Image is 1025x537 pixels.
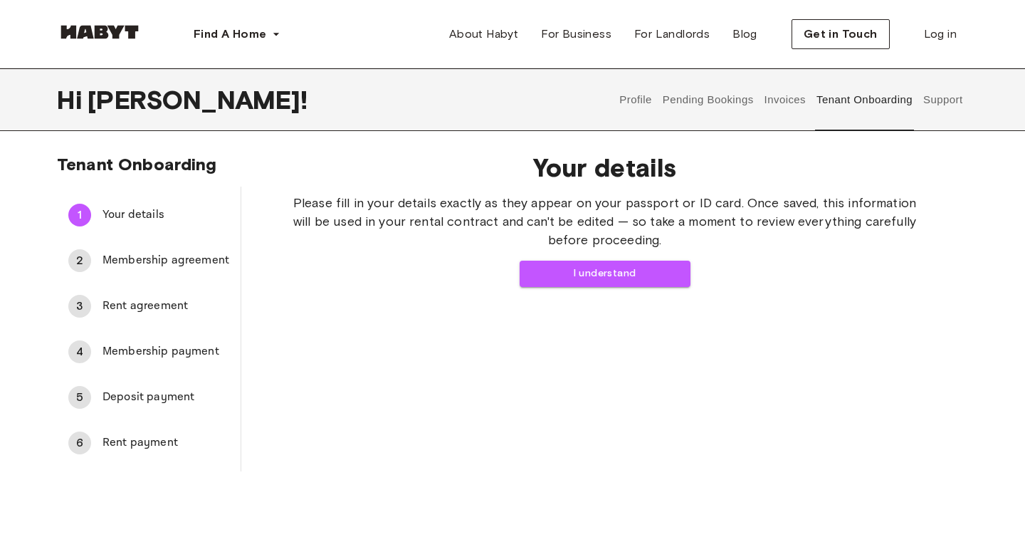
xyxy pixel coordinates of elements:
[102,207,229,224] span: Your details
[614,68,968,131] div: user profile tabs
[449,26,518,43] span: About Habyt
[68,386,91,409] div: 5
[921,68,964,131] button: Support
[618,68,654,131] button: Profile
[102,434,229,452] span: Rent payment
[68,204,91,226] div: 1
[913,20,968,48] a: Log in
[634,26,710,43] span: For Landlords
[102,343,229,360] span: Membership payment
[792,19,890,49] button: Get in Touch
[57,154,217,174] span: Tenant Onboarding
[438,20,530,48] a: About Habyt
[68,432,91,454] div: 6
[182,20,292,48] button: Find A Home
[68,249,91,272] div: 2
[194,26,266,43] span: Find A Home
[68,295,91,318] div: 3
[541,26,611,43] span: For Business
[102,298,229,315] span: Rent agreement
[520,261,690,287] button: I understand
[88,85,307,115] span: [PERSON_NAME] !
[57,289,241,323] div: 3Rent agreement
[57,335,241,369] div: 4Membership payment
[762,68,807,131] button: Invoices
[287,152,922,182] span: Your details
[102,252,229,269] span: Membership agreement
[57,426,241,460] div: 6Rent payment
[732,26,757,43] span: Blog
[661,68,755,131] button: Pending Bookings
[623,20,721,48] a: For Landlords
[924,26,957,43] span: Log in
[57,380,241,415] div: 5Deposit payment
[57,25,142,39] img: Habyt
[721,20,769,48] a: Blog
[287,194,922,249] span: Please fill in your details exactly as they appear on your passport or ID card. Once saved, this ...
[815,68,915,131] button: Tenant Onboarding
[804,26,878,43] span: Get in Touch
[57,244,241,278] div: 2Membership agreement
[57,198,241,232] div: 1Your details
[68,340,91,363] div: 4
[530,20,623,48] a: For Business
[57,85,88,115] span: Hi
[102,389,229,406] span: Deposit payment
